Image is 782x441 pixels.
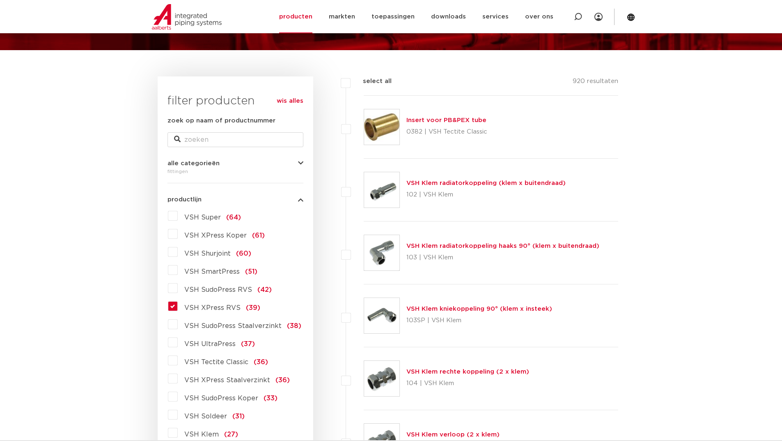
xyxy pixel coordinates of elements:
span: alle categorieën [167,160,220,166]
p: 920 resultaten [573,76,618,89]
span: VSH SudoPress Koper [184,395,258,402]
span: VSH SudoPress Staalverzinkt [184,323,282,329]
a: VSH Klem rechte koppeling (2 x klem) [406,369,529,375]
span: productlijn [167,196,202,203]
span: (36) [254,359,268,365]
a: VSH Klem verloop (2 x klem) [406,432,500,438]
span: (38) [287,323,301,329]
span: (42) [257,286,272,293]
h3: filter producten [167,93,303,109]
label: zoek op naam of productnummer [167,116,275,126]
span: VSH XPress Staalverzinkt [184,377,270,383]
span: VSH Klem [184,431,219,438]
p: 103 | VSH Klem [406,251,599,264]
a: VSH Klem kniekoppeling 90° (klem x insteek) [406,306,552,312]
span: VSH Tectite Classic [184,359,248,365]
a: wis alles [277,96,303,106]
span: (51) [245,268,257,275]
img: Thumbnail for VSH Klem rechte koppeling (2 x klem) [364,361,399,396]
label: select all [351,76,392,86]
span: (37) [241,341,255,347]
img: Thumbnail for VSH Klem radiatorkoppeling haaks 90° (klem x buitendraad) [364,235,399,270]
span: (60) [236,250,251,257]
span: (61) [252,232,265,239]
span: VSH XPress Koper [184,232,247,239]
button: alle categorieën [167,160,303,166]
span: VSH XPress RVS [184,305,241,311]
div: fittingen [167,166,303,176]
span: VSH Soldeer [184,413,227,420]
span: (31) [232,413,245,420]
p: 103SP | VSH Klem [406,314,552,327]
span: VSH Shurjoint [184,250,231,257]
a: VSH Klem radiatorkoppeling (klem x buitendraad) [406,180,566,186]
span: VSH SudoPress RVS [184,286,252,293]
span: (27) [224,431,238,438]
p: 104 | VSH Klem [406,377,529,390]
span: VSH SmartPress [184,268,240,275]
span: (39) [246,305,260,311]
span: (36) [275,377,290,383]
p: 0382 | VSH Tectite Classic [406,125,487,139]
span: (64) [226,214,241,221]
p: 102 | VSH Klem [406,188,566,201]
span: (33) [264,395,277,402]
input: zoeken [167,132,303,147]
img: Thumbnail for VSH Klem radiatorkoppeling (klem x buitendraad) [364,172,399,208]
button: productlijn [167,196,303,203]
span: VSH Super [184,214,221,221]
img: Thumbnail for VSH Klem kniekoppeling 90° (klem x insteek) [364,298,399,333]
a: VSH Klem radiatorkoppeling haaks 90° (klem x buitendraad) [406,243,599,249]
span: VSH UltraPress [184,341,236,347]
a: Insert voor PB&PEX tube [406,117,486,123]
img: Thumbnail for Insert voor PB&PEX tube [364,109,399,145]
